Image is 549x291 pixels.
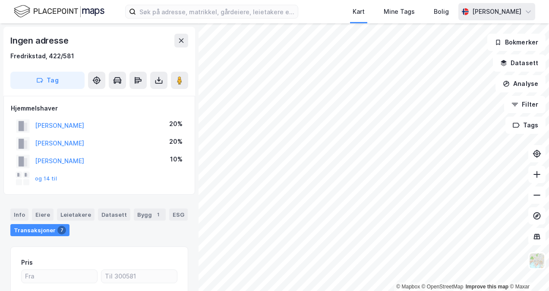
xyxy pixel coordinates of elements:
div: [PERSON_NAME] [472,6,521,17]
div: 10% [170,154,183,164]
iframe: Chat Widget [506,250,549,291]
button: Datasett [493,54,546,72]
input: Fra [22,270,97,283]
div: Eiere [32,209,54,221]
div: Kart [353,6,365,17]
div: Bolig [434,6,449,17]
button: Filter [504,96,546,113]
div: 1 [154,210,162,219]
a: OpenStreetMap [422,284,464,290]
div: Bygg [134,209,166,221]
input: Søk på adresse, matrikkel, gårdeiere, leietakere eller personer [136,5,298,18]
div: Kontrollprogram for chat [506,250,549,291]
div: 20% [169,119,183,129]
div: Mine Tags [384,6,415,17]
div: ESG [169,209,188,221]
div: Fredrikstad, 422/581 [10,51,74,61]
div: Datasett [98,209,130,221]
div: 20% [169,136,183,147]
button: Tag [10,72,85,89]
div: Transaksjoner [10,224,69,236]
button: Analyse [495,75,546,92]
a: Mapbox [396,284,420,290]
input: Til 300581 [101,270,177,283]
div: 7 [57,226,66,234]
img: logo.f888ab2527a4732fd821a326f86c7f29.svg [14,4,104,19]
div: Info [10,209,28,221]
div: Leietakere [57,209,95,221]
div: Pris [21,257,33,268]
div: Hjemmelshaver [11,103,188,114]
a: Improve this map [466,284,508,290]
div: Ingen adresse [10,34,70,47]
button: Bokmerker [487,34,546,51]
button: Tags [505,117,546,134]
